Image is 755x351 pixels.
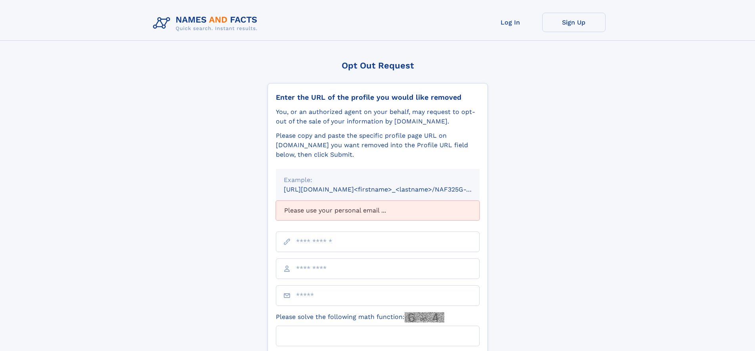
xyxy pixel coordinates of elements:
div: Please use your personal email ... [276,201,480,220]
div: Enter the URL of the profile you would like removed [276,93,480,102]
a: Log In [479,13,542,32]
img: Logo Names and Facts [150,13,264,34]
div: Opt Out Request [268,61,488,70]
a: Sign Up [542,13,606,32]
label: Please solve the following math function: [276,312,444,323]
small: [URL][DOMAIN_NAME]<firstname>_<lastname>/NAF325G-xxxxxxxx [284,186,495,193]
div: Example: [284,175,472,185]
div: Please copy and paste the specific profile page URL on [DOMAIN_NAME] you want removed into the Pr... [276,131,480,159]
div: You, or an authorized agent on your behalf, may request to opt-out of the sale of your informatio... [276,107,480,126]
